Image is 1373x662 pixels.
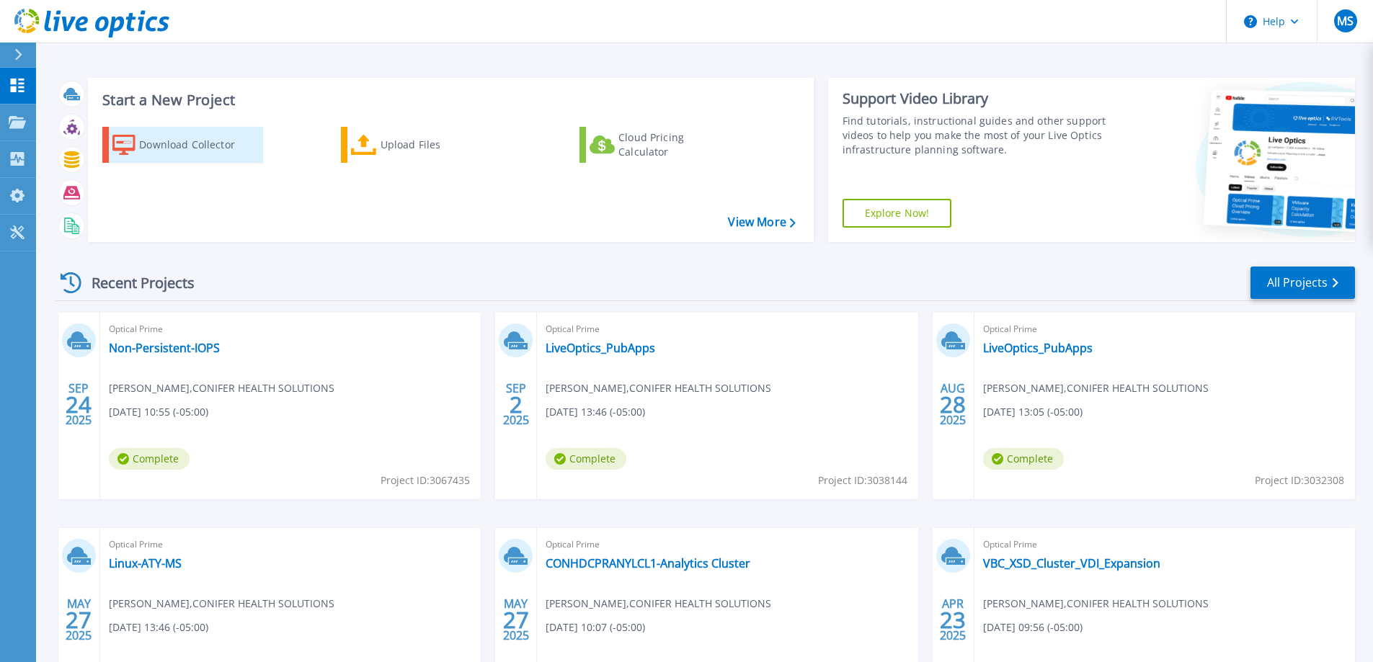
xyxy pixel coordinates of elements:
h3: Start a New Project [102,92,795,108]
span: [DATE] 13:05 (-05:00) [983,404,1083,420]
span: Optical Prime [983,537,1346,553]
div: Upload Files [381,130,496,159]
div: APR 2025 [939,594,967,646]
span: [DATE] 13:46 (-05:00) [109,619,208,635]
span: Project ID: 3032308 [1255,473,1344,488]
span: [PERSON_NAME] , CONIFER HEALTH SOLUTIONS [546,596,771,612]
span: 27 [503,614,529,626]
span: Optical Prime [109,321,472,337]
div: Find tutorials, instructional guides and other support videos to help you make the most of your L... [843,114,1111,157]
span: [DATE] 09:56 (-05:00) [983,619,1083,635]
a: All Projects [1250,267,1355,299]
span: [DATE] 10:07 (-05:00) [546,619,645,635]
span: 28 [940,398,966,411]
a: Cloud Pricing Calculator [579,127,740,163]
span: 23 [940,614,966,626]
span: Complete [546,448,626,470]
div: SEP 2025 [502,378,530,431]
span: 2 [510,398,523,411]
span: Optical Prime [109,537,472,553]
a: Non-Persistent-IOPS [109,341,220,355]
a: LiveOptics_PubApps [546,341,655,355]
div: MAY 2025 [65,594,92,646]
span: Project ID: 3038144 [818,473,907,488]
a: Upload Files [341,127,502,163]
span: Project ID: 3067435 [381,473,470,488]
a: Explore Now! [843,199,952,228]
div: SEP 2025 [65,378,92,431]
a: CONHDCPRANYLCL1-Analytics Cluster [546,556,750,571]
div: Support Video Library [843,89,1111,108]
div: MAY 2025 [502,594,530,646]
div: Cloud Pricing Calculator [618,130,734,159]
a: LiveOptics_PubApps [983,341,1093,355]
span: [PERSON_NAME] , CONIFER HEALTH SOLUTIONS [109,596,334,612]
a: Linux-ATY-MS [109,556,182,571]
span: [PERSON_NAME] , CONIFER HEALTH SOLUTIONS [983,380,1209,396]
span: Complete [983,448,1064,470]
span: [PERSON_NAME] , CONIFER HEALTH SOLUTIONS [546,380,771,396]
span: 24 [66,398,92,411]
span: [PERSON_NAME] , CONIFER HEALTH SOLUTIONS [109,380,334,396]
span: Complete [109,448,190,470]
span: Optical Prime [983,321,1346,337]
a: VBC_XSD_Cluster_VDI_Expansion [983,556,1160,571]
span: Optical Prime [546,537,909,553]
span: 27 [66,614,92,626]
span: [PERSON_NAME] , CONIFER HEALTH SOLUTIONS [983,596,1209,612]
div: Recent Projects [55,265,214,300]
a: Download Collector [102,127,263,163]
div: AUG 2025 [939,378,967,431]
div: Download Collector [139,130,254,159]
span: [DATE] 10:55 (-05:00) [109,404,208,420]
a: View More [728,215,795,229]
span: [DATE] 13:46 (-05:00) [546,404,645,420]
span: MS [1337,15,1354,27]
span: Optical Prime [546,321,909,337]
